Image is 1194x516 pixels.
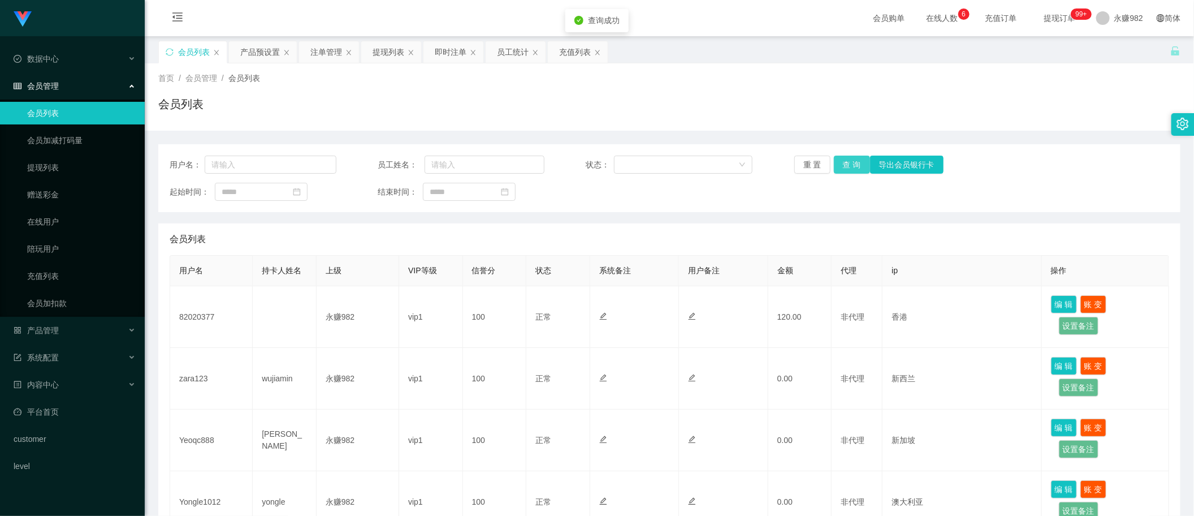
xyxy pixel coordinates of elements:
input: 请输入 [425,156,544,174]
td: 香港 [882,286,1041,348]
span: 用户名： [170,159,205,171]
i: 图标: appstore-o [14,326,21,334]
i: 图标: down [739,161,746,169]
span: / [179,74,181,83]
span: 会员管理 [185,74,217,83]
button: 编 辑 [1051,357,1077,375]
a: 提现列表 [27,156,136,179]
i: 图标: edit [599,436,607,444]
td: 新西兰 [882,348,1041,410]
td: 82020377 [170,286,253,348]
span: 上级 [326,266,341,275]
span: 非代理 [841,436,864,445]
i: 图标: close [345,49,352,56]
a: level [14,455,136,478]
a: customer [14,428,136,450]
i: 图标: edit [688,374,696,382]
button: 设置备注 [1059,317,1098,335]
td: 100 [463,410,527,471]
input: 请输入 [205,156,336,174]
img: logo.9652507e.png [14,11,32,27]
i: 图标: setting [1176,118,1189,130]
td: 永赚982 [317,410,399,471]
i: 图标: edit [688,497,696,505]
span: 充值订单 [980,14,1023,22]
span: 非代理 [841,312,864,321]
a: 充值列表 [27,265,136,287]
span: 持卡人姓名 [262,266,301,275]
i: 图标: global [1157,14,1165,22]
i: 图标: edit [688,436,696,444]
span: 起始时间： [170,186,215,198]
i: icon: check-circle [574,16,583,25]
div: 充值列表 [559,41,591,63]
span: 会员列表 [228,74,260,83]
span: 状态： [586,159,615,171]
span: 用户备注 [688,266,720,275]
span: 员工姓名： [378,159,425,171]
td: [PERSON_NAME] [253,410,317,471]
i: 图标: form [14,354,21,362]
button: 查 询 [834,156,870,174]
td: 0.00 [768,348,832,410]
span: 查询成功 [588,16,620,25]
sup: 265 [1071,8,1091,20]
i: 图标: edit [599,497,607,505]
span: 数据中心 [14,54,59,63]
span: 首页 [158,74,174,83]
span: 正常 [535,374,551,383]
i: 图标: check-circle-o [14,55,21,63]
a: 在线用户 [27,210,136,233]
i: 图标: sync [166,48,174,56]
i: 图标: menu-fold [158,1,197,37]
div: 产品预设置 [240,41,280,63]
span: 信誉分 [472,266,496,275]
button: 编 辑 [1051,295,1077,313]
td: zara123 [170,348,253,410]
span: / [222,74,224,83]
span: 会员列表 [170,233,206,246]
button: 编 辑 [1051,419,1077,437]
span: 用户名 [179,266,203,275]
span: 代理 [841,266,856,275]
div: 提现列表 [373,41,404,63]
h1: 会员列表 [158,96,204,113]
span: 正常 [535,436,551,445]
button: 账 变 [1080,357,1106,375]
button: 导出会员银行卡 [870,156,944,174]
i: 图标: close [283,49,290,56]
i: 图标: calendar [293,188,301,196]
td: vip1 [399,348,463,410]
span: 非代理 [841,374,864,383]
i: 图标: table [14,82,21,90]
span: 系统备注 [599,266,631,275]
i: 图标: close [532,49,539,56]
i: 图标: close [470,49,477,56]
td: Yeoqc888 [170,410,253,471]
td: wujiamin [253,348,317,410]
div: 注单管理 [310,41,342,63]
span: 在线人数 [921,14,964,22]
i: 图标: close [594,49,601,56]
i: 图标: close [408,49,414,56]
p: 6 [962,8,966,20]
td: 新加坡 [882,410,1041,471]
button: 账 变 [1080,480,1106,498]
i: 图标: edit [688,312,696,320]
button: 编 辑 [1051,480,1077,498]
span: 状态 [535,266,551,275]
span: 产品管理 [14,326,59,335]
div: 员工统计 [497,41,529,63]
span: 正常 [535,312,551,321]
button: 重 置 [794,156,830,174]
button: 设置备注 [1059,440,1098,458]
span: 提现订单 [1039,14,1081,22]
div: 即时注单 [435,41,466,63]
div: 会员列表 [178,41,210,63]
span: 金额 [777,266,793,275]
span: 非代理 [841,497,864,506]
span: 系统配置 [14,353,59,362]
a: 会员列表 [27,102,136,124]
span: 正常 [535,497,551,506]
span: 会员管理 [14,81,59,91]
